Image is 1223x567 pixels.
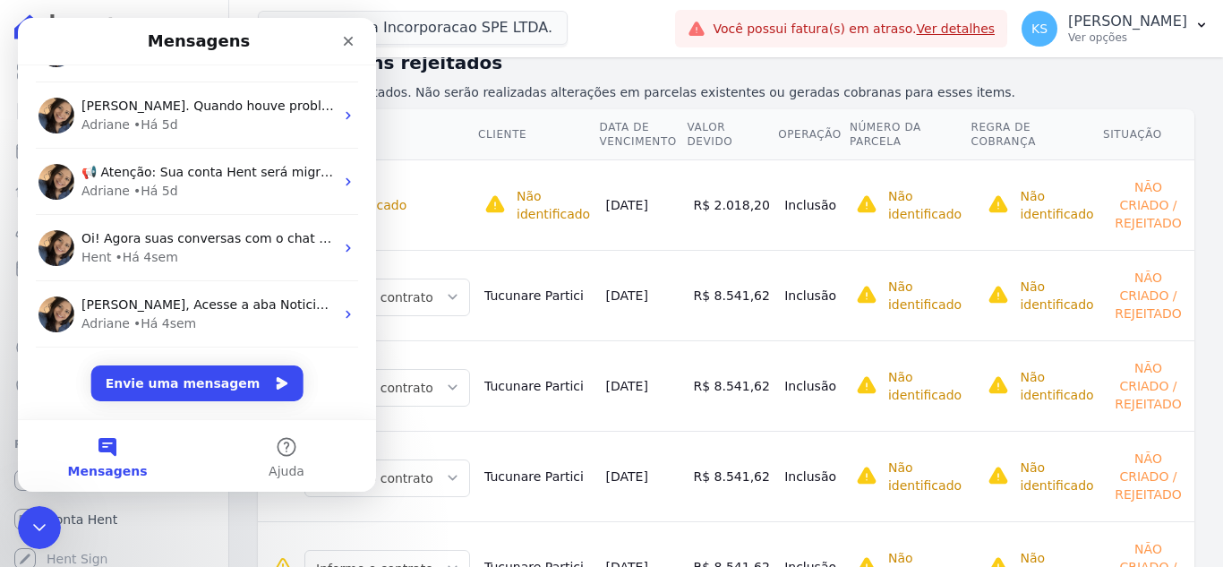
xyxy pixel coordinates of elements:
[50,447,130,460] span: Mensagens
[7,502,221,537] a: Conta Hent
[1109,265,1187,326] div: Não Criado / Rejeitado
[7,369,221,405] a: Negativação
[64,279,1082,294] span: [PERSON_NAME], Acesse a aba Noticias e fique por dentro das novidades Hent. Acabamos de postar um...
[686,340,777,431] td: R$ 8.541,62
[258,83,1194,102] p: 5 itens foram rejeitados. Não serão realizadas alterações em parcelas existentes ou geradas cobra...
[64,230,94,249] div: Hent
[599,250,687,340] td: [DATE]
[1020,368,1095,404] p: Não identificado
[251,447,287,460] span: Ajuda
[64,213,490,228] span: Oi! Agora suas conversas com o chat ficam aqui. Clique para falar...
[777,159,849,250] td: Inclusão
[7,211,221,247] a: Clientes
[1031,22,1048,35] span: KS
[21,80,56,116] img: Profile image for Adriane
[686,159,777,250] td: R$ 2.018,20
[777,431,849,521] td: Inclusão
[18,18,376,492] iframe: Intercom live chat
[477,250,599,340] td: Tucunare Partici
[970,109,1102,160] th: Regra de Cobrança
[1068,13,1187,30] p: [PERSON_NAME]
[599,159,687,250] td: [DATE]
[1109,446,1187,507] div: Não Criado / Rejeitado
[777,340,849,431] td: Inclusão
[115,296,178,315] div: • Há 4sem
[98,230,160,249] div: • Há 4sem
[7,290,221,326] a: Transferências
[7,133,221,168] a: Parcelas
[888,459,963,494] p: Não identificado
[64,81,879,95] span: [PERSON_NAME]. Quando houve problemas no momento da importação de remessa, ou outro assunto, pode...
[888,278,963,314] p: Não identificado
[258,11,568,45] button: Mg Ernesta Incorporacao SPE LTDA.
[47,511,117,528] span: Conta Hent
[258,49,1194,76] h2: Lista de itens rejeitados
[1020,187,1095,223] p: Não identificado
[888,368,963,404] p: Não identificado
[64,98,112,116] div: Adriane
[21,212,56,248] img: Profile image for Adriane
[7,54,221,90] a: Visão Geral
[7,330,221,365] a: Crédito
[1020,459,1095,494] p: Não identificado
[21,146,56,182] img: Profile image for Adriane
[477,109,599,160] th: Cliente
[7,251,221,287] a: Minha Carteira
[686,109,777,160] th: Valor devido
[849,109,971,160] th: Número da Parcela
[477,340,599,431] td: Tucunare Partici
[517,187,592,223] p: Não identificado
[1109,356,1187,417] div: Não Criado / Rejeitado
[73,348,286,383] button: Envie uma mensagem
[777,250,849,340] td: Inclusão
[686,431,777,521] td: R$ 8.541,62
[18,506,61,549] iframe: Intercom live chat
[1007,4,1223,54] button: KS [PERSON_NAME] Ver opções
[599,340,687,431] td: [DATE]
[888,187,963,223] p: Não identificado
[1068,30,1187,45] p: Ver opções
[599,431,687,521] td: [DATE]
[21,279,56,314] img: Profile image for Adriane
[477,431,599,521] td: Tucunare Partici
[14,434,214,455] div: Plataformas
[7,93,221,129] a: Contratos
[686,250,777,340] td: R$ 8.541,62
[64,164,112,183] div: Adriane
[599,109,687,160] th: Data de Vencimento
[917,21,996,36] a: Ver detalhes
[7,172,221,208] a: Lotes
[1102,109,1194,160] th: Situação
[7,462,221,498] a: Recebíveis
[713,20,995,39] span: Você possui fatura(s) em atraso.
[64,296,112,315] div: Adriane
[777,109,849,160] th: Operação
[115,98,160,116] div: • Há 5d
[179,402,358,474] button: Ajuda
[1020,278,1095,314] p: Não identificado
[1109,175,1187,236] div: Não Criado / Rejeitado
[115,164,160,183] div: • Há 5d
